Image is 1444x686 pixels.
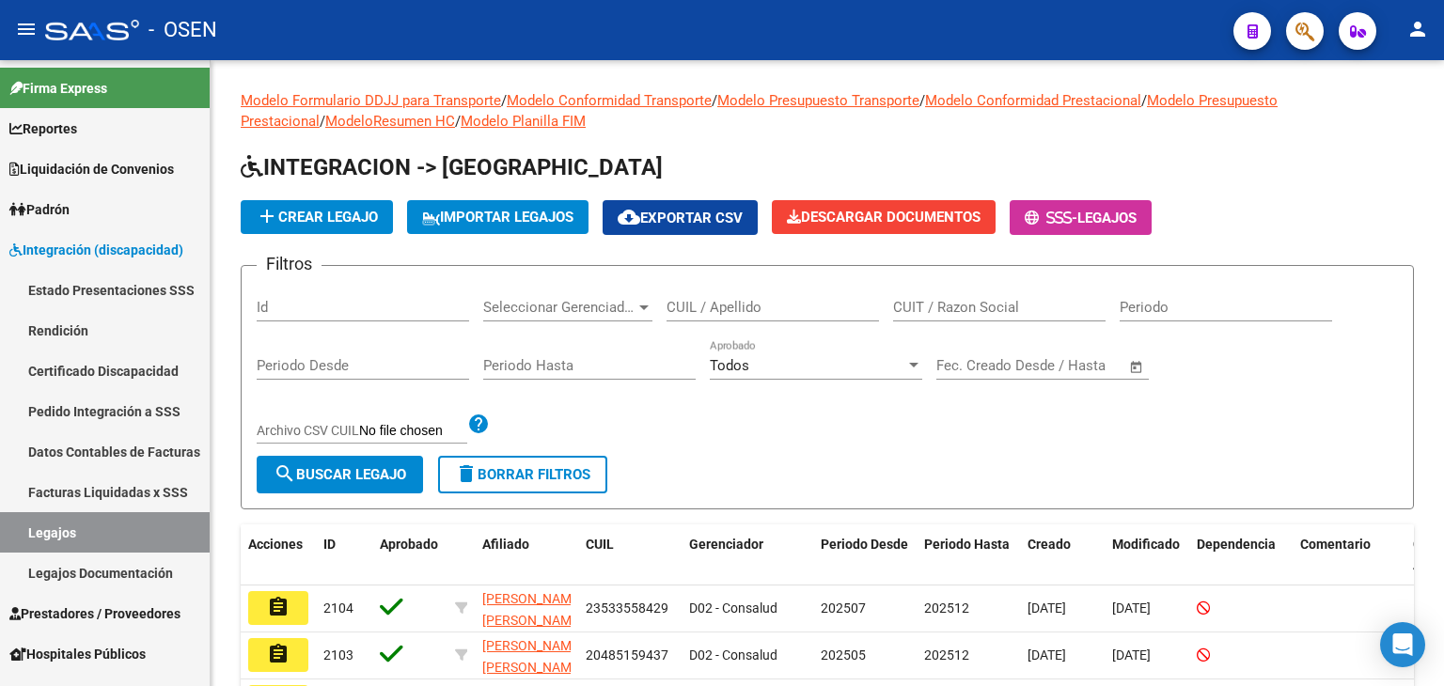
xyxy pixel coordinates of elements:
[359,423,467,440] input: Archivo CSV CUIL
[461,113,586,130] a: Modelo Planilla FIM
[482,591,583,628] span: [PERSON_NAME] [PERSON_NAME]
[603,200,758,235] button: Exportar CSV
[1112,647,1151,663] span: [DATE]
[257,456,423,493] button: Buscar Legajo
[267,596,290,618] mat-icon: assignment
[372,524,447,586] datatable-header-cell: Aprobado
[1197,537,1276,552] span: Dependencia
[682,524,813,586] datatable-header-cell: Gerenciador
[618,210,743,226] span: Exportar CSV
[380,537,438,552] span: Aprobado
[1014,357,1106,374] input: End date
[323,600,353,616] span: 2104
[924,537,1010,552] span: Periodo Hasta
[507,92,712,109] a: Modelo Conformidad Transporte
[9,240,183,260] span: Integración (discapacidad)
[1020,524,1105,586] datatable-header-cell: Creado
[689,600,777,616] span: D02 - Consalud
[1380,622,1425,667] div: Open Intercom Messenger
[710,357,749,374] span: Todos
[1189,524,1293,586] datatable-header-cell: Dependencia
[9,603,180,624] span: Prestadores / Proveedores
[407,200,589,234] button: IMPORTAR LEGAJOS
[787,209,981,226] span: Descargar Documentos
[821,537,908,552] span: Periodo Desde
[689,647,777,663] span: D02 - Consalud
[717,92,919,109] a: Modelo Presupuesto Transporte
[1028,537,1071,552] span: Creado
[1010,200,1152,235] button: -Legajos
[1077,210,1137,226] span: Legajos
[274,462,296,485] mat-icon: search
[1025,210,1077,226] span: -
[323,537,336,552] span: ID
[925,92,1141,109] a: Modelo Conformidad Prestacional
[586,600,668,616] span: 23533558429
[483,299,636,316] span: Seleccionar Gerenciador
[455,462,478,485] mat-icon: delete
[1028,600,1066,616] span: [DATE]
[618,206,640,228] mat-icon: cloud_download
[9,159,174,179] span: Liquidación de Convenios
[1406,18,1429,40] mat-icon: person
[256,209,378,226] span: Crear Legajo
[475,524,578,586] datatable-header-cell: Afiliado
[821,600,866,616] span: 202507
[821,647,866,663] span: 202505
[482,638,583,675] span: [PERSON_NAME] [PERSON_NAME]
[586,537,614,552] span: CUIL
[772,200,996,234] button: Descargar Documentos
[241,524,316,586] datatable-header-cell: Acciones
[257,251,322,277] h3: Filtros
[316,524,372,586] datatable-header-cell: ID
[274,466,406,483] span: Buscar Legajo
[256,205,278,227] mat-icon: add
[257,423,359,438] span: Archivo CSV CUIL
[1105,524,1189,586] datatable-header-cell: Modificado
[241,154,663,180] span: INTEGRACION -> [GEOGRAPHIC_DATA]
[9,118,77,139] span: Reportes
[9,644,146,664] span: Hospitales Públicos
[578,524,682,586] datatable-header-cell: CUIL
[482,537,529,552] span: Afiliado
[1293,524,1405,586] datatable-header-cell: Comentario
[1112,537,1180,552] span: Modificado
[422,209,573,226] span: IMPORTAR LEGAJOS
[467,413,490,435] mat-icon: help
[267,643,290,665] mat-icon: assignment
[9,78,107,99] span: Firma Express
[149,9,217,51] span: - OSEN
[1112,600,1151,616] span: [DATE]
[813,524,917,586] datatable-header-cell: Periodo Desde
[241,92,501,109] a: Modelo Formulario DDJJ para Transporte
[241,200,393,234] button: Crear Legajo
[1300,537,1371,552] span: Comentario
[689,537,763,552] span: Gerenciador
[936,357,997,374] input: Start date
[1028,647,1066,663] span: [DATE]
[924,600,969,616] span: 202512
[438,456,607,493] button: Borrar Filtros
[323,647,353,663] span: 2103
[924,647,969,663] span: 202512
[9,199,70,220] span: Padrón
[15,18,38,40] mat-icon: menu
[325,113,455,130] a: ModeloResumen HC
[1126,356,1148,378] button: Open calendar
[455,466,590,483] span: Borrar Filtros
[917,524,1020,586] datatable-header-cell: Periodo Hasta
[248,537,303,552] span: Acciones
[586,647,668,663] span: 20485159437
